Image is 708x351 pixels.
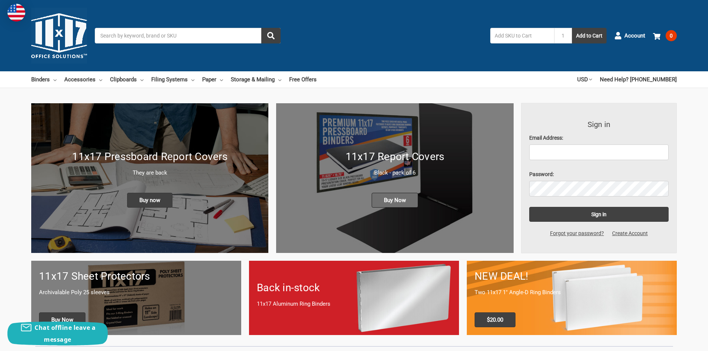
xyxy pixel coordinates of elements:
[31,103,268,253] a: New 11x17 Pressboard Binders 11x17 Pressboard Report Covers They are back Buy now
[151,71,194,88] a: Filing Systems
[614,26,645,45] a: Account
[529,119,669,130] h3: Sign in
[289,71,317,88] a: Free Offers
[127,193,172,208] span: Buy now
[546,230,608,237] a: Forgot your password?
[600,71,677,88] a: Need Help? [PHONE_NUMBER]
[39,288,233,297] p: Archivalable Poly 25 sleeves
[95,28,281,43] input: Search by keyword, brand or SKU
[231,71,281,88] a: Storage & Mailing
[249,261,459,335] a: Back in-stock 11x17 Aluminum Ring Binders
[490,28,554,43] input: Add SKU to Cart
[284,169,505,177] p: Black - pack of 6
[572,28,607,43] button: Add to Cart
[529,170,669,178] label: Password:
[372,193,418,208] span: Buy Now
[276,103,513,253] a: 11x17 Report Covers 11x17 Report Covers Black - pack of 6 Buy Now
[666,30,677,41] span: 0
[624,32,645,40] span: Account
[257,280,451,296] h1: Back in-stock
[39,149,261,165] h1: 11x17 Pressboard Report Covers
[202,71,223,88] a: Paper
[577,71,592,88] a: USD
[39,269,233,284] h1: 11x17 Sheet Protectors
[653,26,677,45] a: 0
[39,312,85,327] span: Buy Now
[467,261,677,335] a: 11x17 Binder 2-pack only $20.00 NEW DEAL! Two 11x17 1" Angle-D Ring Binders $20.00
[608,230,652,237] a: Create Account
[475,312,515,327] span: $20.00
[475,269,669,284] h1: NEW DEAL!
[475,288,669,297] p: Two 11x17 1" Angle-D Ring Binders
[31,103,268,253] img: New 11x17 Pressboard Binders
[110,71,143,88] a: Clipboards
[257,300,451,308] p: 11x17 Aluminum Ring Binders
[276,103,513,253] img: 11x17 Report Covers
[284,149,505,165] h1: 11x17 Report Covers
[31,71,56,88] a: Binders
[7,322,108,345] button: Chat offline leave a message
[31,8,87,64] img: 11x17.com
[39,169,261,177] p: They are back
[35,324,96,344] span: Chat offline leave a message
[529,207,669,222] input: Sign in
[64,71,102,88] a: Accessories
[529,134,669,142] label: Email Address:
[31,261,241,335] a: 11x17 sheet protectors 11x17 Sheet Protectors Archivalable Poly 25 sleeves Buy Now
[7,4,25,22] img: duty and tax information for United States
